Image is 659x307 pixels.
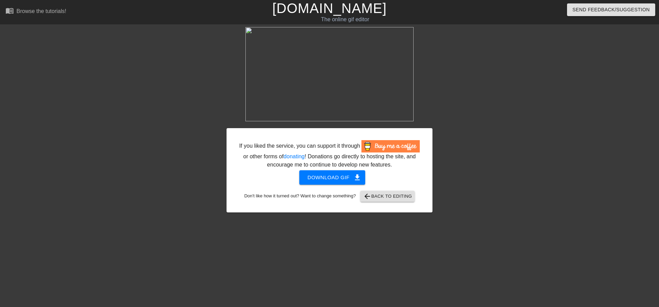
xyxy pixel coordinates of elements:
[5,7,66,17] a: Browse the tutorials!
[363,192,371,200] span: arrow_back
[5,7,14,15] span: menu_book
[245,27,414,121] img: YYn9Iim4.gif
[361,140,420,152] img: Buy Me A Coffee
[363,192,412,200] span: Back to Editing
[16,8,66,14] div: Browse the tutorials!
[237,191,422,202] div: Don't like how it turned out? Want to change something?
[299,170,366,185] button: Download gif
[567,3,655,16] button: Send Feedback/Suggestion
[294,174,366,180] a: Download gif
[272,1,386,16] a: [DOMAIN_NAME]
[573,5,650,14] span: Send Feedback/Suggestion
[353,173,361,182] span: get_app
[360,191,415,202] button: Back to Editing
[223,15,467,24] div: The online gif editor
[239,140,420,169] div: If you liked the service, you can support it through or other forms of ! Donations go directly to...
[308,173,357,182] span: Download gif
[284,153,304,159] a: donating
